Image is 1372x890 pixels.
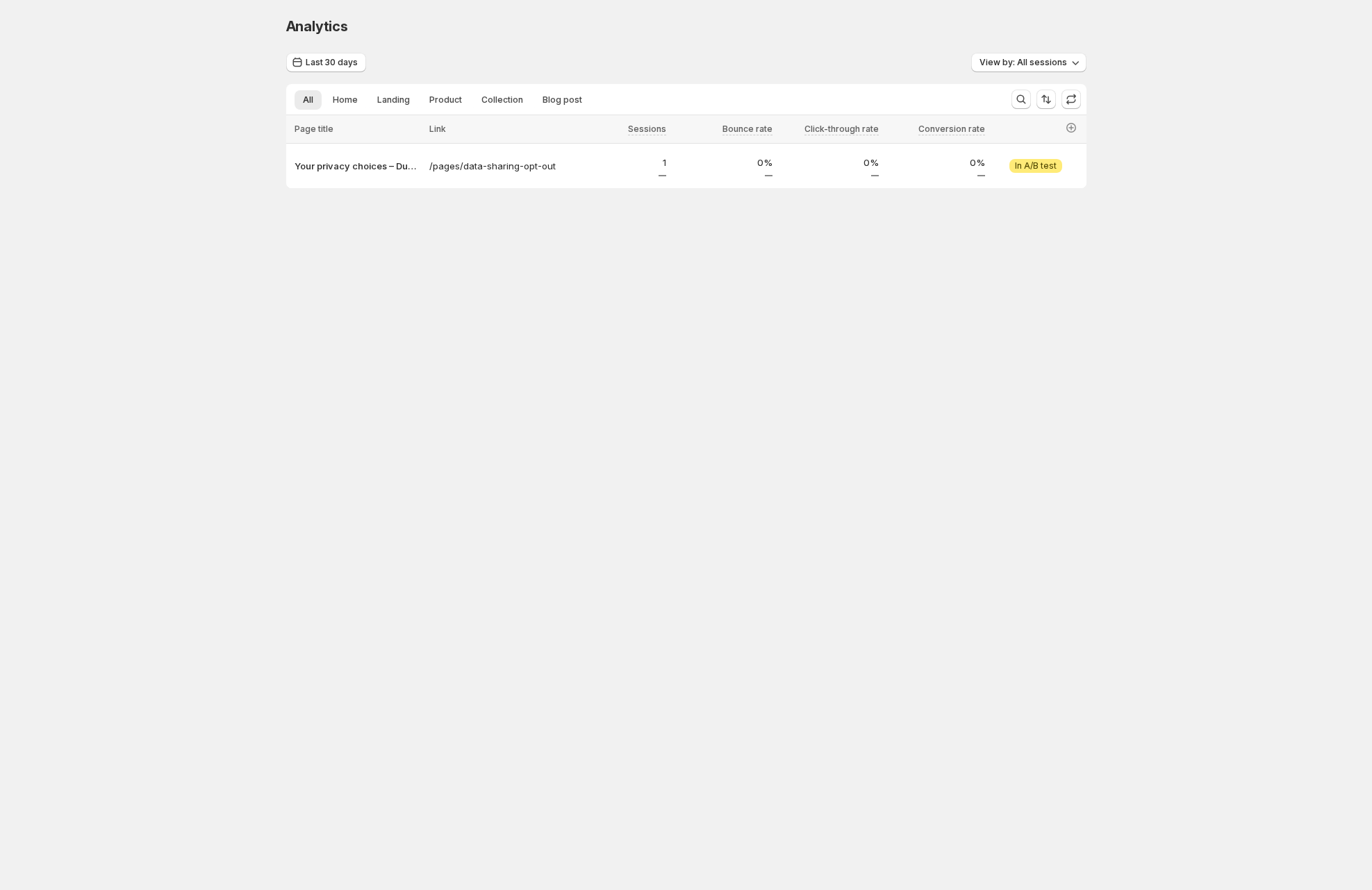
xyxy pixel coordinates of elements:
button: Last 30 days [286,53,366,72]
span: All [303,94,313,106]
span: Bounce rate [722,124,772,135]
span: In A/B test [1015,160,1057,171]
span: Blog post [543,94,582,106]
span: Sessions [628,124,666,135]
span: Last 30 days [306,57,358,68]
span: Collection [481,94,523,106]
span: Analytics [286,18,348,35]
p: 0% [887,156,985,169]
p: 0% [781,156,879,169]
button: Sort the results [1036,90,1056,109]
button: Your privacy choices – Ducky GemX 33 [295,159,421,173]
span: Home [333,94,358,106]
span: Link [429,124,446,134]
span: View by: All sessions [980,57,1067,68]
span: Landing [377,94,410,106]
p: 1 [568,156,666,169]
button: View by: All sessions [971,53,1086,72]
span: Click-through rate [804,124,879,135]
a: /pages/data-sharing-opt-out [429,159,560,173]
span: Product [429,94,462,106]
button: Search and filter results [1011,90,1031,109]
span: Conversion rate [918,124,985,135]
p: 0% [675,156,772,169]
span: Page title [295,124,333,134]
